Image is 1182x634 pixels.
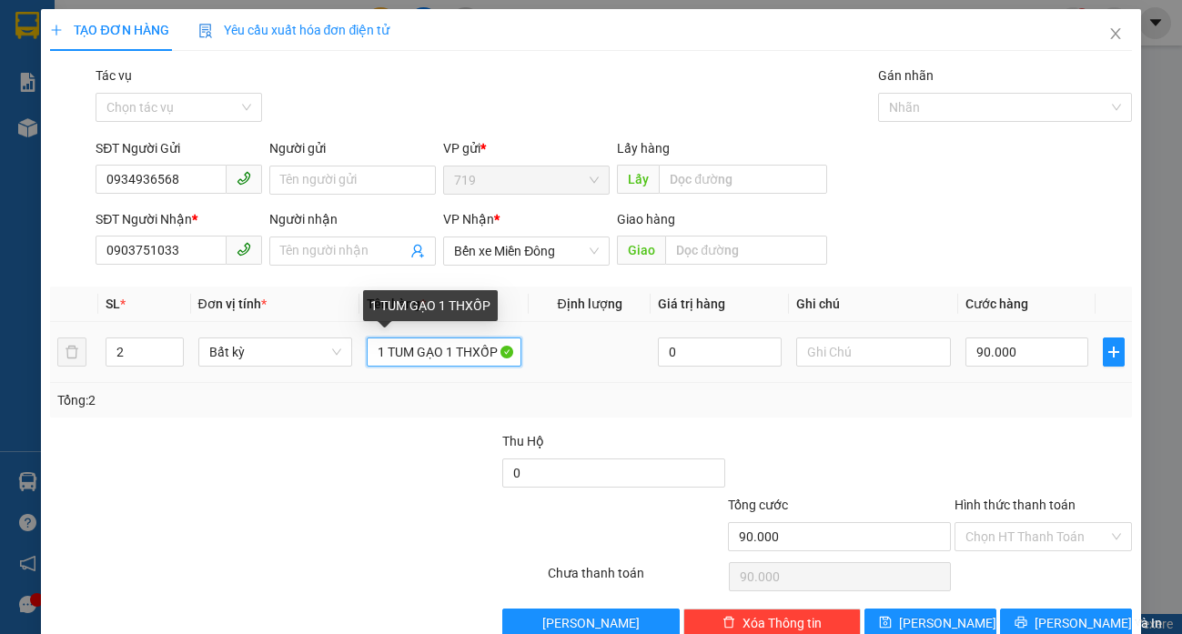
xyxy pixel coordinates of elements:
[617,212,675,226] span: Giao hàng
[665,236,827,265] input: Dọc đường
[722,616,735,630] span: delete
[1104,345,1123,359] span: plus
[14,126,146,147] div: 40.000
[546,563,727,595] div: Chưa thanh toán
[617,165,659,194] span: Lấy
[542,613,640,633] span: [PERSON_NAME]
[659,165,827,194] input: Dọc đường
[269,138,436,158] div: Người gửi
[237,171,251,186] span: phone
[198,24,213,38] img: icon
[156,17,199,36] span: Nhận:
[57,337,86,367] button: delete
[363,290,498,321] div: 1 TUM GẠO 1 THXỐP
[454,237,599,265] span: Bến xe Miền Đông
[879,616,892,630] span: save
[454,166,599,194] span: 719
[198,23,390,37] span: Yêu cầu xuất hóa đơn điện tử
[96,138,262,158] div: SĐT Người Gửi
[50,24,63,36] span: plus
[1108,26,1123,41] span: close
[96,68,132,83] label: Tác vụ
[269,209,436,229] div: Người nhận
[443,212,494,226] span: VP Nhận
[557,297,621,311] span: Định lượng
[617,236,665,265] span: Giao
[728,498,788,512] span: Tổng cước
[796,337,950,367] input: Ghi Chú
[1015,616,1027,630] span: printer
[965,297,1028,311] span: Cước hàng
[878,68,934,83] label: Gán nhãn
[106,297,120,311] span: SL
[955,498,1076,512] label: Hình thức thanh toán
[443,138,610,158] div: VP gửi
[156,37,363,63] div: 0366750757
[15,17,44,36] span: Gửi:
[96,209,262,229] div: SĐT Người Nhận
[658,297,725,311] span: Giá trị hàng
[156,63,182,82] span: DĐ:
[198,297,267,311] span: Đơn vị tính
[50,23,168,37] span: TẠO ĐƠN HÀNG
[367,337,520,367] input: VD: Bàn, Ghế
[617,141,670,156] span: Lấy hàng
[1090,9,1141,60] button: Close
[237,242,251,257] span: phone
[658,337,782,367] input: 0
[1035,613,1162,633] span: [PERSON_NAME] và In
[14,127,42,146] span: CR :
[1103,337,1124,367] button: plus
[743,613,822,633] span: Xóa Thông tin
[15,37,143,63] div: 0986457592
[502,434,544,448] span: Thu Hộ
[156,83,363,115] span: [PERSON_NAME]
[789,287,957,322] th: Ghi chú
[209,338,341,366] span: Bất kỳ
[410,244,425,258] span: user-add
[156,15,363,37] div: DỌC ĐƯỜNG
[899,613,996,633] span: [PERSON_NAME]
[15,15,143,37] div: 719
[57,390,458,410] div: Tổng: 2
